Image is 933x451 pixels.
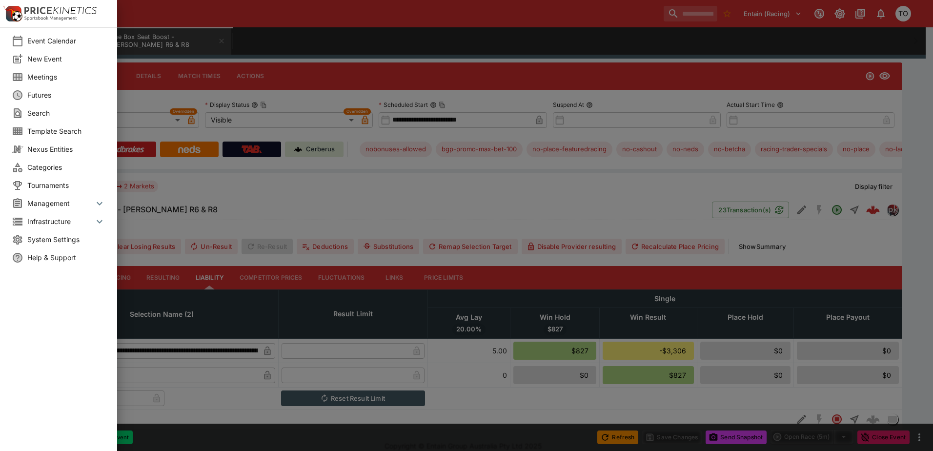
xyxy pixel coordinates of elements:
span: Search [27,108,105,118]
span: Event Calendar [27,36,105,46]
span: Help & Support [27,252,105,263]
img: PriceKinetics [24,7,97,14]
span: New Event [27,54,105,64]
span: Management [27,198,94,208]
span: Nexus Entities [27,144,105,154]
img: PriceKinetics Logo [3,4,22,23]
span: Template Search [27,126,105,136]
span: Infrastructure [27,216,94,226]
span: Futures [27,90,105,100]
span: System Settings [27,234,105,245]
span: Tournaments [27,180,105,190]
img: Sportsbook Management [24,16,77,20]
span: Meetings [27,72,105,82]
span: Categories [27,162,105,172]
